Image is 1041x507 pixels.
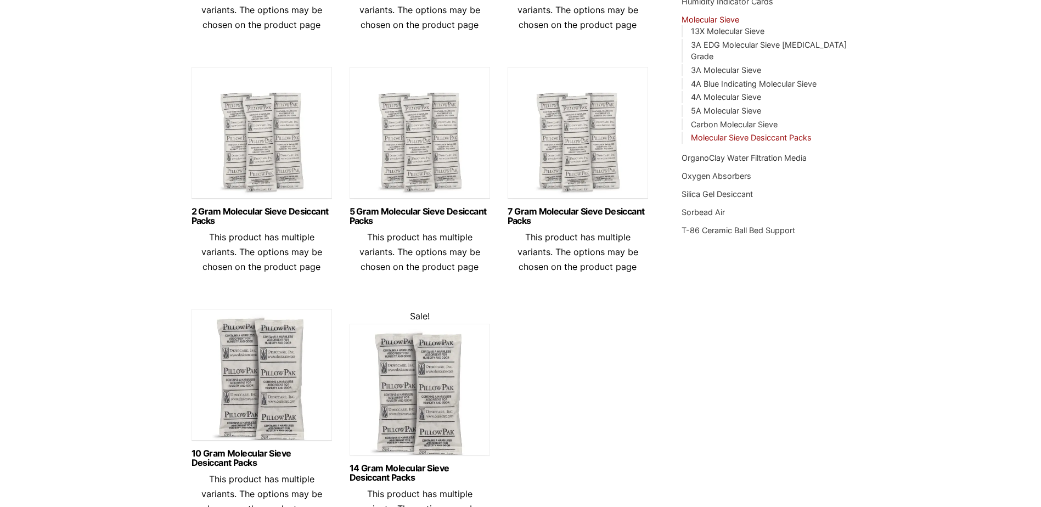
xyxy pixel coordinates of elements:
a: 3A EDG Molecular Sieve [MEDICAL_DATA] Grade [691,40,847,61]
span: Sale! [410,311,430,322]
a: Molecular Sieve [682,15,739,24]
a: Silica Gel Desiccant [682,189,753,199]
a: Oxygen Absorbers [682,171,751,181]
a: Carbon Molecular Sieve [691,120,778,129]
a: 7 Gram Molecular Sieve Desiccant Packs [508,207,648,226]
a: 5 Gram Molecular Sieve Desiccant Packs [350,207,490,226]
a: 4A Molecular Sieve [691,92,761,102]
a: 4A Blue Indicating Molecular Sieve [691,79,817,88]
a: 10 Gram Molecular Sieve Desiccant Packs [192,449,332,467]
a: 13X Molecular Sieve [691,26,764,36]
a: 14 Gram Molecular Sieve Desiccant Packs [350,464,490,482]
a: Sorbead Air [682,207,725,217]
span: This product has multiple variants. The options may be chosen on the product page [359,232,480,272]
a: 2 Gram Molecular Sieve Desiccant Packs [192,207,332,226]
a: 3A Molecular Sieve [691,65,761,75]
a: T-86 Ceramic Ball Bed Support [682,226,795,235]
span: This product has multiple variants. The options may be chosen on the product page [517,232,638,272]
a: 5A Molecular Sieve [691,106,761,115]
a: OrganoClay Water Filtration Media [682,153,807,162]
span: This product has multiple variants. The options may be chosen on the product page [201,232,322,272]
a: Molecular Sieve Desiccant Packs [691,133,812,142]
